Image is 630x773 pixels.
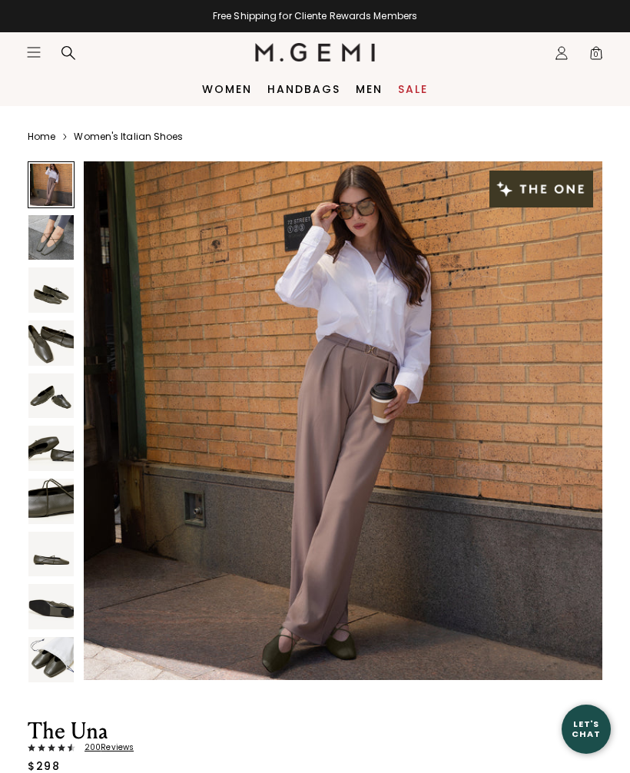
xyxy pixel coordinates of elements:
img: The Una [28,584,74,629]
img: The One tag [489,171,593,207]
img: The Una [28,320,74,366]
img: The Una [28,426,74,471]
span: 0 [589,48,604,64]
div: Let's Chat [562,719,611,738]
a: Men [356,83,383,95]
span: 200 Review s [75,743,134,752]
h1: The Una [28,720,348,743]
a: Sale [398,83,428,95]
button: Open site menu [26,45,41,60]
a: 200Reviews [28,743,348,752]
img: The Una [28,532,74,577]
img: The Una [28,479,74,524]
img: The Una [28,215,74,260]
a: Women [202,83,252,95]
img: The Una [28,267,74,313]
img: The Una [84,161,602,680]
a: Home [28,131,55,143]
a: Women's Italian Shoes [74,131,183,143]
img: The Una [28,637,74,682]
img: M.Gemi [255,43,376,61]
a: Handbags [267,83,340,95]
img: The Una [28,373,74,419]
